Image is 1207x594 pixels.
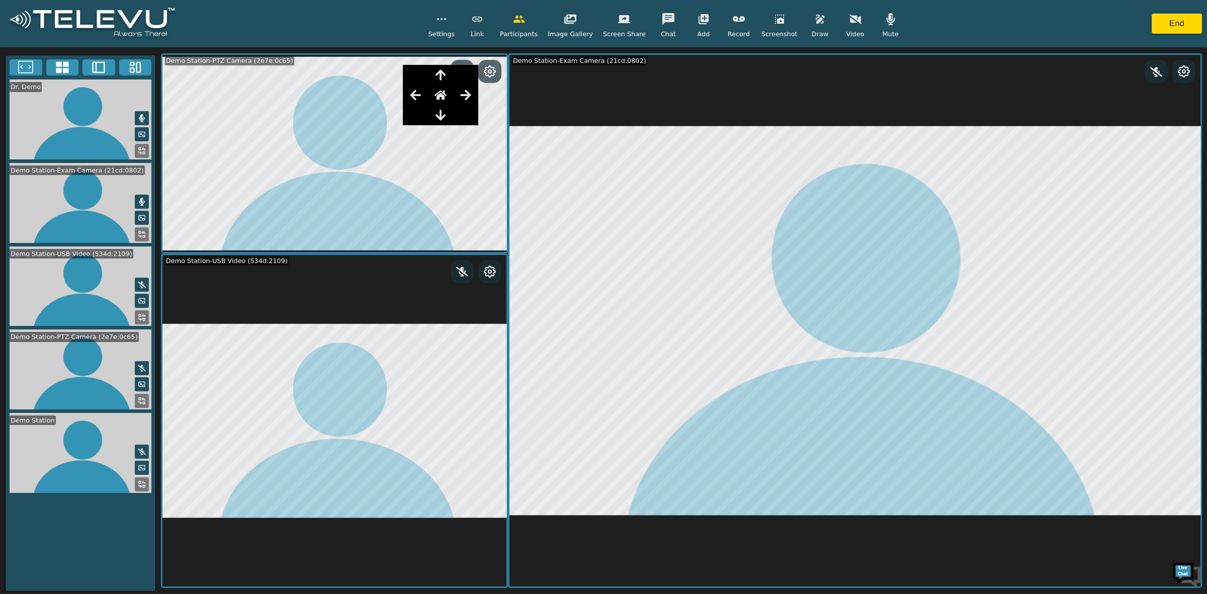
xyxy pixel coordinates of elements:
[812,29,828,39] span: Draw
[46,59,79,75] button: 4x4
[10,332,139,342] div: Demo Station-PTZ Camera (2e7e:0c65)
[661,29,676,39] span: Chat
[882,29,898,39] span: Mute
[135,394,149,408] button: Replace Feed
[500,29,538,39] span: Participants
[135,111,149,125] button: Mute
[135,461,149,475] button: Picture in Picture
[428,29,455,39] span: Settings
[165,5,189,29] div: Minimize live chat window
[135,294,149,308] button: Picture in Picture
[17,47,42,72] img: d_736959983_company_1615157101543_736959983
[135,278,149,292] button: Mute
[165,56,294,65] div: Demo Station-PTZ Camera (2e7e:0c65)
[135,195,149,209] button: Mute
[135,144,149,158] button: Replace Feed
[1152,14,1202,34] button: End
[135,361,149,375] button: Mute
[135,127,149,141] button: Picture in Picture
[52,53,169,66] div: Chat with us now
[82,59,115,75] button: Two Window Medium
[728,29,750,39] span: Record
[135,445,149,459] button: Mute
[58,127,139,228] span: We're online!
[10,82,42,92] div: Dr. Demo
[1172,559,1202,589] img: Chat Widget
[761,29,798,39] span: Screenshot
[5,275,192,310] textarea: Type your message and hit 'Enter'
[698,29,710,39] span: Add
[471,29,484,39] span: Link
[10,415,56,425] div: Demo Station
[135,477,149,491] button: Replace Feed
[10,59,42,75] button: Fullscreen
[10,165,145,175] div: Demo Station-Exam Camera (21cd:0802)
[5,5,180,43] img: logoWhite.png
[119,59,152,75] button: Three Window Medium
[135,211,149,225] button: Picture in Picture
[135,377,149,391] button: Picture in Picture
[135,227,149,241] button: Replace Feed
[165,256,289,266] div: Demo Station-USB Video (534d:2109)
[846,29,865,39] span: Video
[603,29,646,39] span: Screen Share
[512,56,647,65] div: Demo Station-Exam Camera (21cd:0802)
[548,29,593,39] span: Image Gallery
[135,310,149,324] button: Replace Feed
[10,249,133,259] div: Demo Station-USB Video (534d:2109)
